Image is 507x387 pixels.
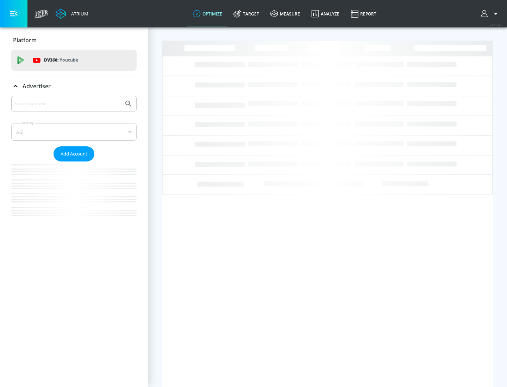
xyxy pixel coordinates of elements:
span: v 4.24.0 [490,23,500,27]
div: Platform [11,30,137,50]
a: Analyze [306,1,345,26]
nav: list of Advertiser [11,161,137,230]
label: Sort By [20,121,35,125]
a: Report [345,1,382,26]
a: Atrium [56,8,88,19]
button: Add Account [54,146,94,161]
a: measure [265,1,306,26]
a: optimize [187,1,228,26]
div: Atrium [68,11,88,17]
div: DV360: Youtube [11,50,137,71]
a: Target [228,1,265,26]
p: Youtube [60,56,78,64]
p: Platform [13,36,37,44]
span: Add Account [61,150,87,158]
p: DV360: [44,56,78,64]
div: A-Z [11,123,137,141]
input: Search by name [14,99,121,108]
p: Advertiser [23,82,51,90]
div: Advertiser [11,96,137,230]
div: Advertiser [11,76,137,96]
